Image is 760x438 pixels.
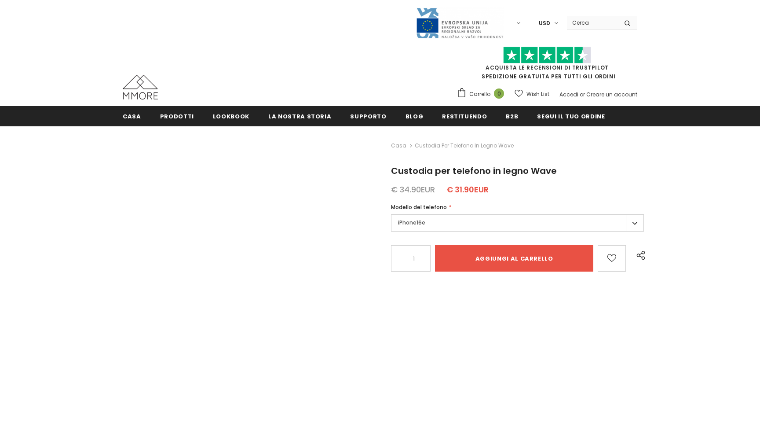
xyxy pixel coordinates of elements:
a: Accedi [559,91,578,98]
span: 0 [494,88,504,99]
a: Creare un account [586,91,637,98]
img: Javni Razpis [416,7,504,39]
a: Prodotti [160,106,194,126]
span: Restituendo [442,112,487,121]
span: supporto [350,112,386,121]
a: Wish List [515,86,549,102]
input: Aggiungi al carrello [435,245,593,272]
span: or [580,91,585,98]
span: € 31.90EUR [446,184,489,195]
span: B2B [506,112,518,121]
label: iPhone16e [391,214,644,232]
a: La nostra storia [268,106,331,126]
span: Carrello [469,90,490,99]
span: Casa [123,112,141,121]
span: La nostra storia [268,112,331,121]
span: USD [539,19,550,28]
a: supporto [350,106,386,126]
a: Restituendo [442,106,487,126]
span: SPEDIZIONE GRATUITA PER TUTTI GLI ORDINI [457,51,637,80]
a: Casa [391,140,406,151]
span: Wish List [526,90,549,99]
input: Search Site [567,16,617,29]
a: Acquista le recensioni di TrustPilot [486,64,609,71]
span: Custodia per telefono in legno Wave [415,140,514,151]
span: Blog [406,112,424,121]
a: Lookbook [213,106,249,126]
span: Modello del telefono [391,203,447,211]
span: Prodotti [160,112,194,121]
span: Custodia per telefono in legno Wave [391,165,557,177]
a: Casa [123,106,141,126]
img: Casi MMORE [123,75,158,99]
span: € 34.90EUR [391,184,435,195]
a: Segui il tuo ordine [537,106,605,126]
span: Segui il tuo ordine [537,112,605,121]
a: Javni Razpis [416,19,504,26]
a: B2B [506,106,518,126]
a: Carrello 0 [457,88,508,101]
img: Fidati di Pilot Stars [503,47,591,64]
a: Blog [406,106,424,126]
span: Lookbook [213,112,249,121]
